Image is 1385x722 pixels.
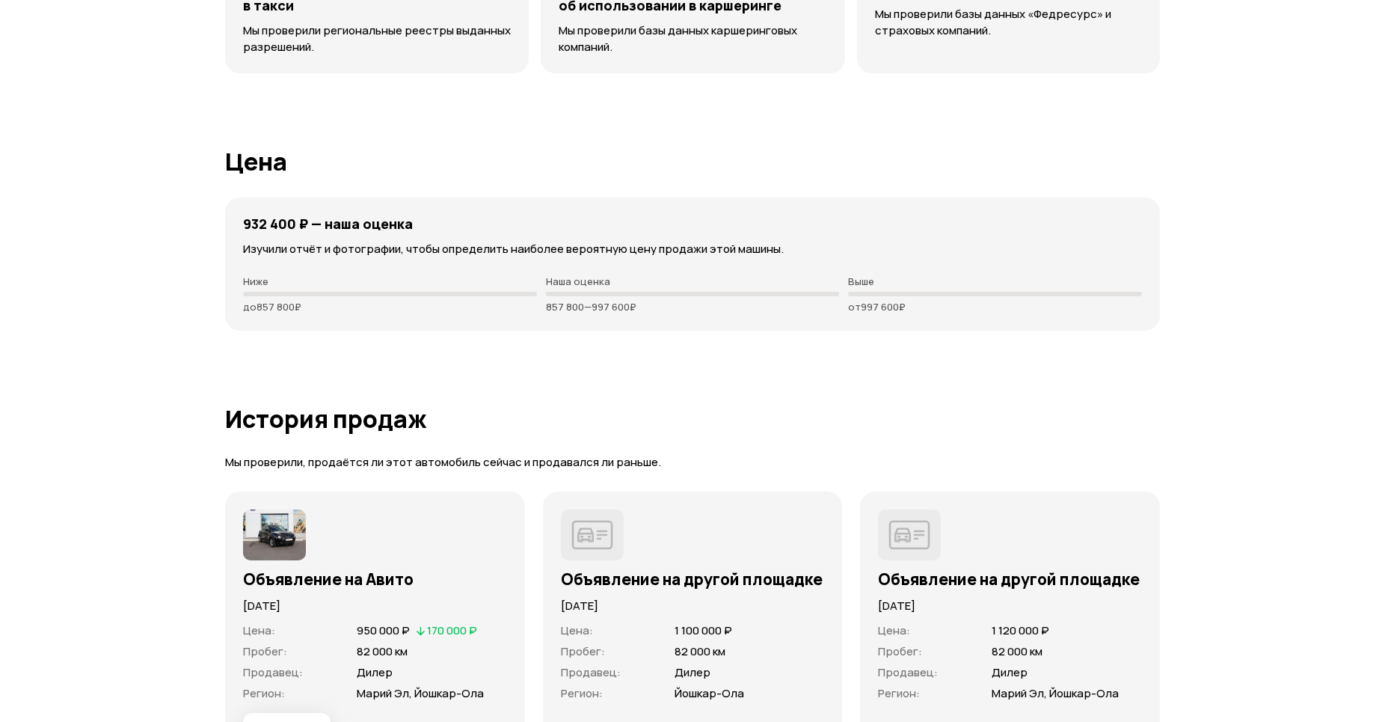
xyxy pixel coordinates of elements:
p: Ниже [243,275,537,287]
span: Йошкар-Ола [675,685,744,701]
span: Продавец : [243,664,303,680]
span: 1 100 000 ₽ [675,622,732,638]
p: Мы проверили базы данных «Федресурс» и страховых компаний. [875,6,1142,39]
p: Выше [848,275,1142,287]
span: Цена : [243,622,275,638]
span: Цена : [878,622,910,638]
p: [DATE] [561,598,825,614]
span: Дилер [357,664,393,680]
p: от 997 600 ₽ [848,301,1142,313]
h1: История продаж [225,406,1160,432]
p: Изучили отчёт и фотографии, чтобы определить наиболее вероятную цену продажи этой машины. [243,241,1142,257]
p: Мы проверили базы данных каршеринговых компаний. [559,22,826,55]
h1: Цена [225,148,1160,175]
span: Цена : [561,622,593,638]
span: Продавец : [878,664,938,680]
span: 1 120 000 ₽ [992,622,1049,638]
span: Регион : [878,685,920,701]
span: 82 000 км [675,643,725,659]
span: Регион : [561,685,603,701]
p: до 857 800 ₽ [243,301,537,313]
h3: Объявление на другой площадке [878,569,1142,589]
h3: Объявление на Авито [243,569,507,589]
h3: Объявление на другой площадке [561,569,825,589]
span: Регион : [243,685,285,701]
span: Марий Эл, Йошкар-Ола [357,685,484,701]
span: Пробег : [878,643,922,659]
span: Марий Эл, Йошкар-Ола [992,685,1119,701]
p: Мы проверили, продаётся ли этот автомобиль сейчас и продавался ли раньше. [225,455,1160,471]
p: Наша оценка [546,275,840,287]
span: Дилер [675,664,710,680]
p: [DATE] [878,598,1142,614]
p: Мы проверили региональные реестры выданных разрешений. [243,22,511,55]
span: Продавец : [561,664,621,680]
span: Пробег : [561,643,605,659]
span: Дилер [992,664,1028,680]
span: 950 000 ₽ [357,622,410,638]
p: [DATE] [243,598,507,614]
span: 170 000 ₽ [427,622,477,638]
span: Пробег : [243,643,287,659]
h4: 932 400 ₽ — наша оценка [243,215,413,232]
span: 82 000 км [357,643,408,659]
span: 82 000 км [992,643,1042,659]
p: 857 800 — 997 600 ₽ [546,301,840,313]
